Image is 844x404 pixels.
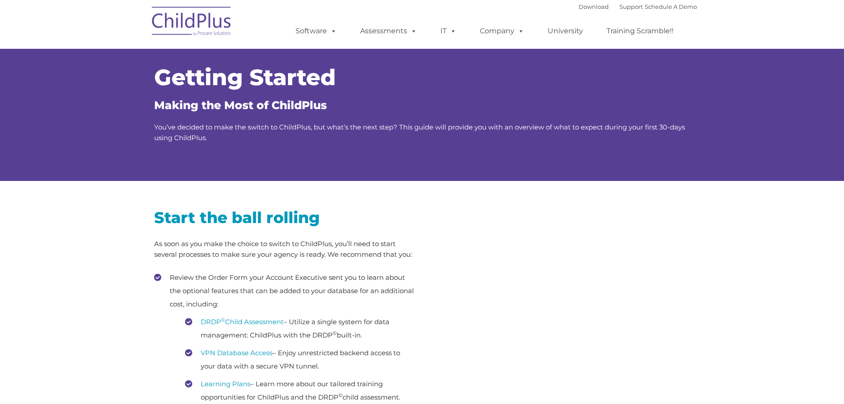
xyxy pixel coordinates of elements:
[154,98,327,112] span: Making the Most of ChildPlus
[201,318,284,326] a: DRDP©Child Assessment
[185,315,416,342] li: – Utilize a single system for data management: ChildPlus with the DRDP built-in.
[154,208,416,227] h2: Start the ball rolling
[539,22,592,40] a: University
[154,64,336,91] span: Getting Started
[645,3,697,10] a: Schedule A Demo
[201,349,272,357] a: VPN Database Access
[338,392,342,398] sup: ©
[471,22,533,40] a: Company
[333,330,337,336] sup: ©
[201,380,250,388] a: Learning Plans
[579,3,609,10] a: Download
[598,22,682,40] a: Training Scramble!!
[185,346,416,373] li: – Enjoy unrestricted backend access to your data with a secure VPN tunnel.
[579,3,697,10] font: |
[221,317,225,323] sup: ©
[154,123,685,142] span: You’ve decided to make the switch to ChildPlus, but what’s the next step? This guide will provide...
[432,22,465,40] a: IT
[154,239,416,260] p: As soon as you make the choice to switch to ChildPlus, you’ll need to start several processes to ...
[619,3,643,10] a: Support
[148,0,236,45] img: ChildPlus by Procare Solutions
[287,22,346,40] a: Software
[351,22,426,40] a: Assessments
